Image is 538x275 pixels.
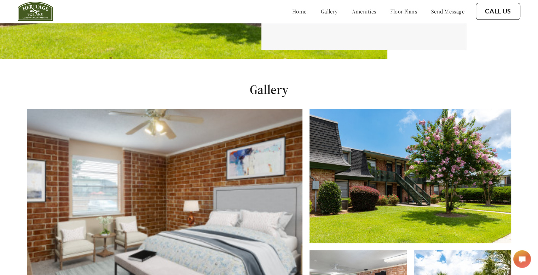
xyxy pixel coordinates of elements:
a: floor plans [390,8,417,15]
img: Company logo [18,2,53,21]
a: home [292,8,307,15]
a: Call Us [485,7,511,15]
a: gallery [321,8,338,15]
a: amenities [352,8,376,15]
button: Call Us [476,3,520,20]
a: send message [431,8,464,15]
img: Alt text [310,109,511,243]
